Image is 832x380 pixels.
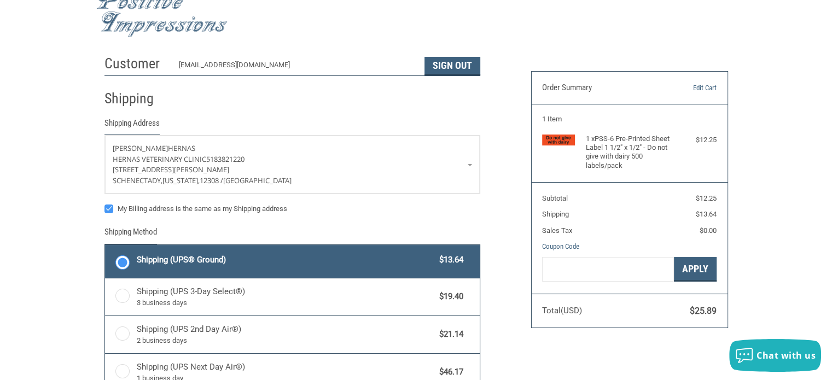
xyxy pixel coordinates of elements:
span: 3 business days [137,297,434,308]
span: Shipping (UPS 2nd Day Air®) [137,323,434,346]
span: [PERSON_NAME] [113,143,168,153]
button: Apply [674,257,717,282]
span: Shipping (UPS 3-Day Select®) [137,285,434,308]
span: 2 business days [137,335,434,346]
legend: Shipping Method [104,226,157,244]
span: Shipping (UPS® Ground) [137,254,434,266]
button: Chat with us [729,339,821,372]
h3: Order Summary [542,83,661,93]
a: Enter or select a different address [105,136,480,194]
span: Shipping [542,210,569,218]
h4: 1 x PSS-6 Pre-Printed Sheet Label 1 1/2" x 1/2" - Do not give with dairy 500 labels/pack [586,135,671,170]
label: My Billing address is the same as my Shipping address [104,204,480,213]
span: 12308 / [200,176,223,185]
span: Hernas [168,143,195,153]
h3: 1 Item [542,115,717,124]
span: $25.89 [690,306,717,316]
input: Gift Certificate or Coupon Code [542,257,674,282]
legend: Shipping Address [104,117,160,135]
h2: Customer [104,55,168,73]
span: Sales Tax [542,226,572,235]
span: Subtotal [542,194,568,202]
span: [STREET_ADDRESS][PERSON_NAME] [113,165,229,174]
span: [US_STATE], [162,176,200,185]
a: Edit Cart [661,83,717,93]
span: 5183821220 [206,154,245,164]
span: $13.64 [696,210,717,218]
div: $12.25 [673,135,717,145]
span: Hernas Veterinary Clinic [113,154,206,164]
span: [GEOGRAPHIC_DATA] [223,176,292,185]
span: Total (USD) [542,306,582,315]
span: Schenectady, [113,176,162,185]
span: $12.25 [696,194,717,202]
button: Sign Out [424,57,480,75]
a: Coupon Code [542,242,579,250]
span: Chat with us [757,349,816,361]
span: $0.00 [700,226,717,235]
h2: Shipping [104,90,168,108]
div: [EMAIL_ADDRESS][DOMAIN_NAME] [179,60,414,75]
span: $46.17 [434,366,464,378]
span: $21.14 [434,328,464,341]
span: $13.64 [434,254,464,266]
span: $19.40 [434,290,464,303]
